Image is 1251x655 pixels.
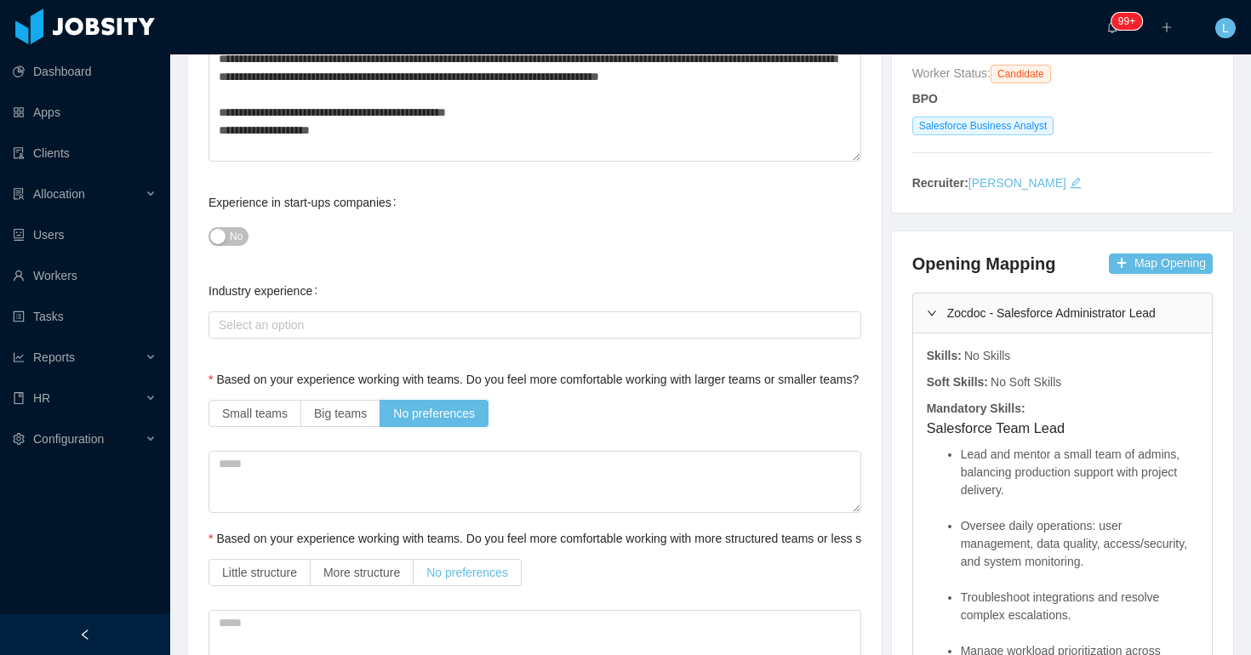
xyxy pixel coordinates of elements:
a: icon: appstoreApps [13,95,157,129]
h4: Opening Mapping [912,252,1056,276]
label: Based on your experience working with teams. Do you feel more comfortable working with larger tea... [208,373,871,386]
textarea: Tell me a little about your expertise and current profile? [208,46,861,162]
span: More structure [323,566,400,579]
span: Configuration [33,432,104,446]
div: No Soft Skills [990,373,1063,391]
div: No Skills [963,347,1011,365]
div: icon: rightZocdoc - Salesforce Administrator Lead [913,293,1212,333]
h3: Salesforce Team Lead [927,418,1198,439]
span: Little structure [222,566,297,579]
li: Lead and mentor a small team of admins, balancing production support with project delivery. [961,446,1198,517]
strong: Skills: [927,349,962,362]
a: icon: robotUsers [13,218,157,252]
span: L [1222,18,1229,38]
i: icon: book [13,392,25,404]
strong: Recruiter: [912,176,968,190]
li: Troubleshoot integrations and resolve complex escalations. [961,589,1198,642]
label: Based on your experience working with teams. Do you feel more comfortable working with more struc... [208,532,963,545]
a: icon: pie-chartDashboard [13,54,157,88]
span: Salesforce Business Analyst [912,117,1054,135]
span: Candidate [991,65,1051,83]
span: Big teams [314,407,367,420]
strong: Soft Skills: [927,375,988,389]
i: icon: edit [1070,177,1082,189]
a: icon: auditClients [13,136,157,170]
span: No preferences [426,566,508,579]
strong: BPO [912,92,938,105]
button: Experience in start-ups companies [208,227,248,246]
i: icon: setting [13,433,25,445]
i: icon: line-chart [13,351,25,363]
i: icon: bell [1106,21,1118,33]
i: icon: solution [13,188,25,200]
i: icon: plus [1161,21,1173,33]
button: icon: plusMap Opening [1109,253,1213,274]
strong: Mandatory Skills: [927,402,1025,415]
span: HR [33,391,50,405]
span: Worker Status: [912,66,991,80]
a: icon: profileTasks [13,299,157,333]
div: Select an option [219,316,843,333]
li: Oversee daily operations: user management, data quality, access/security, and system monitoring. [961,517,1198,589]
label: Experience in start-ups companies [208,196,403,209]
span: Allocation [33,187,85,201]
span: No preferences [393,407,475,420]
a: [PERSON_NAME] [968,176,1066,190]
input: Industry experience [214,315,223,335]
a: icon: userWorkers [13,259,157,293]
span: No [230,228,243,245]
label: Industry experience [208,284,324,298]
i: icon: right [927,308,937,318]
span: Small teams [222,407,288,420]
sup: 2147 [1111,13,1142,30]
span: Reports [33,350,75,364]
